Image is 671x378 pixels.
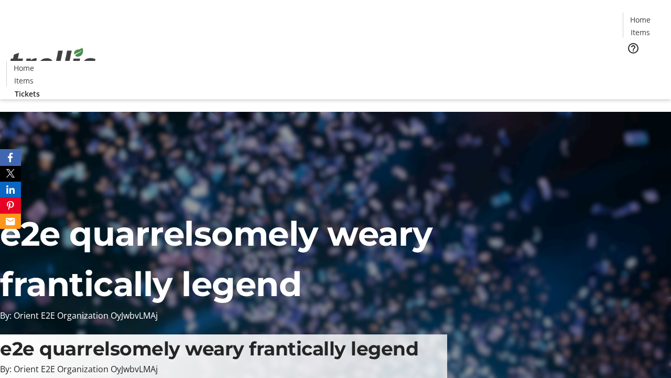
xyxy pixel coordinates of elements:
a: Tickets [6,88,48,99]
a: Home [7,62,40,73]
span: Items [14,75,34,86]
span: Tickets [15,88,40,99]
button: Help [623,38,644,59]
span: Items [631,27,650,38]
a: Tickets [623,61,665,72]
a: Home [623,14,657,25]
span: Home [14,62,34,73]
a: Items [623,27,657,38]
span: Home [630,14,651,25]
span: Tickets [631,61,656,72]
a: Items [7,75,40,86]
img: Orient E2E Organization OyJwbvLMAj's Logo [6,36,100,89]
